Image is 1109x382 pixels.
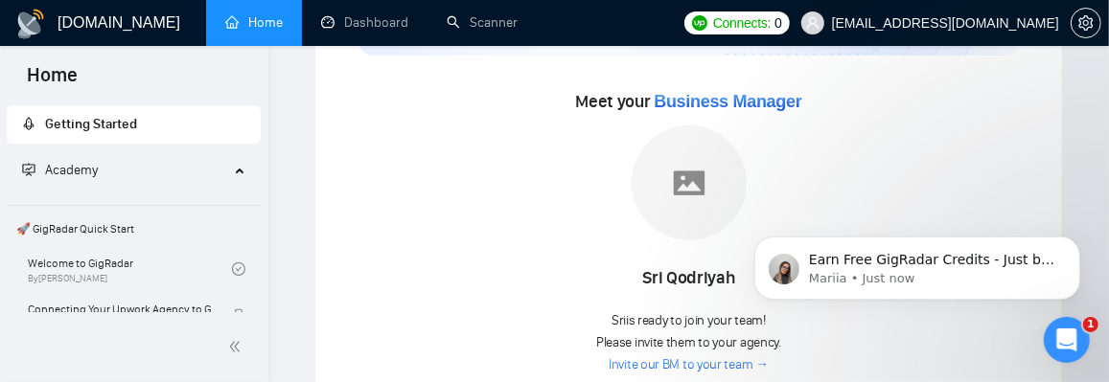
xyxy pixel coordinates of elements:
button: setting [1071,8,1101,38]
span: setting [1072,15,1100,31]
a: Welcome to GigRadarBy[PERSON_NAME] [28,248,232,290]
span: check-circle [232,262,245,276]
span: Home [12,61,93,101]
span: Academy [22,162,98,178]
span: Meet your [575,91,801,112]
a: Invite our BM to your team → [609,356,769,374]
span: Getting Started [45,116,137,132]
span: Please invite them to your agency. [596,334,781,350]
a: setting [1071,15,1101,31]
span: double-left [228,337,247,356]
span: user [806,16,820,30]
iframe: Intercom notifications message [726,196,1109,330]
li: Getting Started [7,105,261,144]
iframe: Intercom live chat [1044,317,1090,363]
a: homeHome [225,14,283,31]
img: logo [15,9,46,39]
img: upwork-logo.png [692,15,707,31]
span: Business Manager [654,92,801,111]
span: Connecting Your Upwork Agency to GigRadar [28,300,212,319]
img: placeholder.png [632,125,747,240]
span: 🚀 GigRadar Quick Start [9,210,259,248]
span: 0 [774,12,782,34]
a: searchScanner [447,14,518,31]
span: Academy [45,162,98,178]
span: Sri is ready to join your team! [612,312,766,328]
a: dashboardDashboard [321,14,408,31]
span: fund-projection-screen [22,163,35,176]
span: lock [232,308,245,322]
span: rocket [22,117,35,130]
div: Sri Qodriyah [584,262,795,295]
span: 1 [1083,317,1098,332]
span: Connects: [713,12,771,34]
